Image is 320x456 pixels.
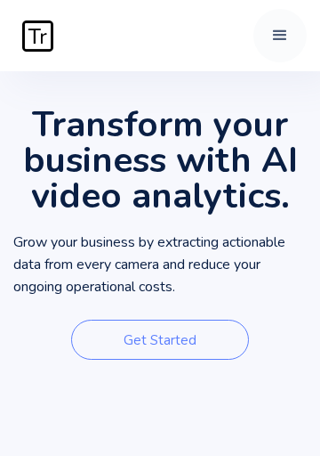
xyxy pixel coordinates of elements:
a: home [13,20,58,52]
h1: Transform your business with AI video analytics. [13,107,307,214]
div: menu [253,9,307,62]
p: Grow your business by extracting actionable data from every camera and reduce your ongoing operat... [13,232,307,297]
img: Traces Logo [22,20,53,52]
a: Get Started [71,320,249,360]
